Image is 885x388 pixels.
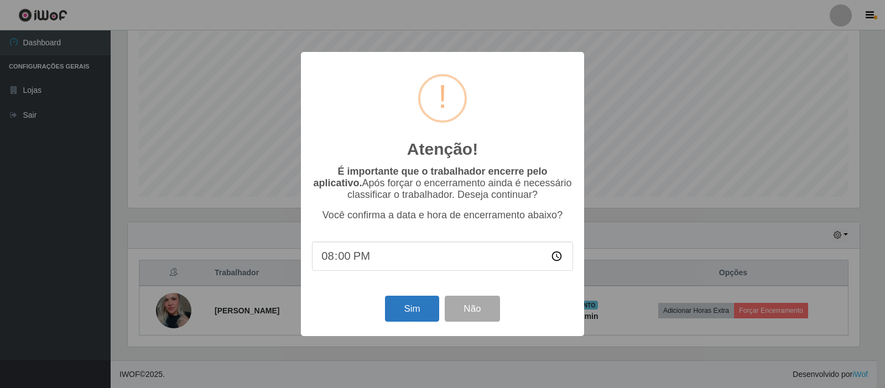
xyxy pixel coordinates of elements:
p: Após forçar o encerramento ainda é necessário classificar o trabalhador. Deseja continuar? [312,166,573,201]
button: Não [445,296,499,322]
p: Você confirma a data e hora de encerramento abaixo? [312,209,573,221]
b: É importante que o trabalhador encerre pelo aplicativo. [313,166,547,188]
h2: Atenção! [407,139,478,159]
button: Sim [385,296,439,322]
